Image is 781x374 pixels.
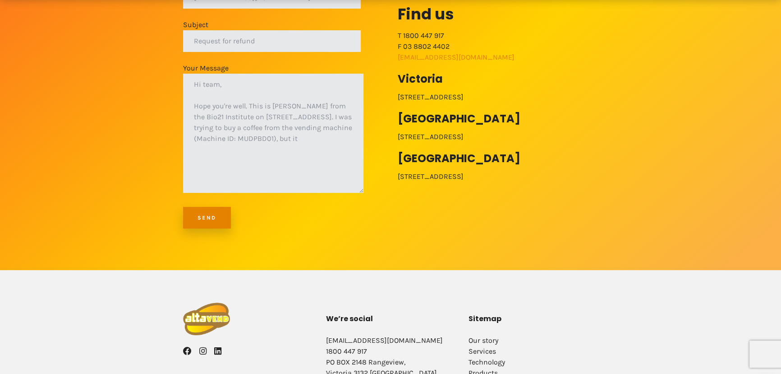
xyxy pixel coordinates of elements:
[398,113,598,124] h4: [GEOGRAPHIC_DATA]
[326,336,443,345] a: [EMAIL_ADDRESS][DOMAIN_NAME]
[183,30,361,52] input: Subject
[398,92,598,103] p: [STREET_ADDRESS]
[469,347,496,355] a: Services
[183,207,231,229] input: Send
[398,53,515,61] a: [EMAIL_ADDRESS][DOMAIN_NAME]
[398,74,598,84] h4: Victoria
[398,131,598,142] p: [STREET_ADDRESS]
[183,63,363,193] label: Your Message
[398,30,598,63] p: T 1800 447 917 F 03 8802 4402
[183,19,361,52] label: Subject
[469,358,505,366] a: Technology
[183,335,312,357] nav: Social Menu
[398,153,598,164] h4: [GEOGRAPHIC_DATA]
[326,347,367,355] a: 1800 447 917
[326,313,455,324] h2: We’re social
[183,74,363,193] textarea: Your Message
[398,171,598,182] p: [STREET_ADDRESS]
[469,313,598,324] h2: Sitemap
[398,3,598,25] h3: Find us
[469,336,498,345] a: Our story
